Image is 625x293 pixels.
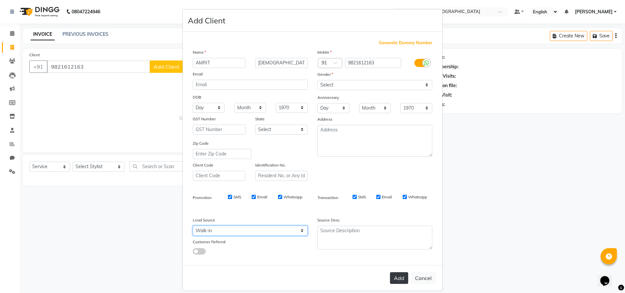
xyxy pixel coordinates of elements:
[317,116,332,122] label: Address
[379,40,432,46] span: Generate Dummy Number
[390,272,408,284] button: Add
[193,140,209,146] label: Zip Code
[255,116,265,122] label: State
[193,71,203,77] label: Email
[317,95,339,100] label: Anniversary
[193,49,206,55] label: Name
[255,58,308,68] input: Last Name
[193,116,216,122] label: GST Number
[255,171,308,181] input: Resident No. or Any Id
[358,194,366,200] label: SMS
[317,72,333,77] label: Gender
[193,125,245,135] input: GST Number
[317,217,340,223] label: Source Desc
[411,272,436,284] button: Cancel
[317,49,332,55] label: Mobile
[255,162,286,168] label: Identification No.
[193,195,212,201] label: Promotion
[233,194,241,200] label: SMS
[193,149,251,159] input: Enter Zip Code
[193,94,201,100] label: DOB
[193,80,308,90] input: Email
[193,162,214,168] label: Client Code
[257,194,267,200] label: Email
[408,194,427,200] label: Whatsapp
[193,217,215,223] label: Lead Source
[188,15,225,26] h4: Add Client
[345,58,401,68] input: Mobile
[193,239,226,245] label: Customer Referral
[317,195,338,201] label: Transaction
[284,194,302,200] label: Whatsapp
[193,58,245,68] input: First Name
[193,171,245,181] input: Client Code
[598,267,618,286] iframe: chat widget
[382,194,392,200] label: Email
